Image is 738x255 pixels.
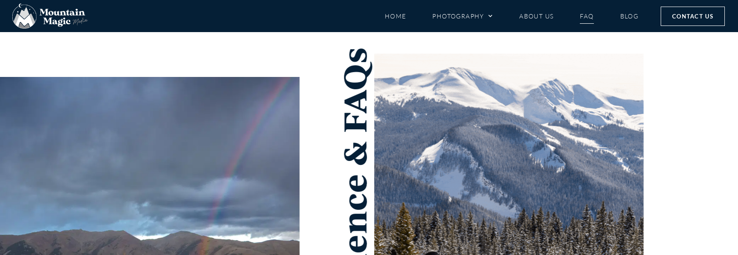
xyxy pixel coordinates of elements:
a: About Us [519,8,553,24]
img: Mountain Magic Media photography logo Crested Butte Photographer [12,4,88,29]
a: Blog [620,8,639,24]
a: Photography [432,8,493,24]
a: Home [385,8,406,24]
a: Contact Us [661,7,725,26]
nav: Menu [385,8,639,24]
span: Contact Us [672,11,713,21]
a: FAQ [580,8,593,24]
